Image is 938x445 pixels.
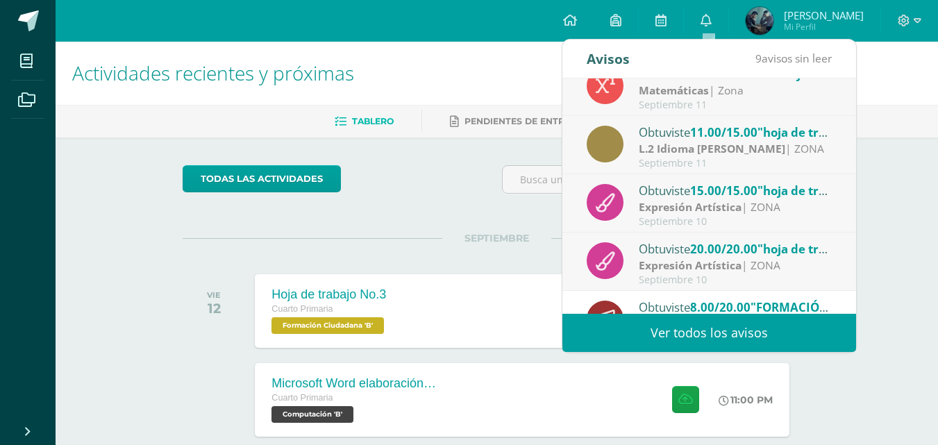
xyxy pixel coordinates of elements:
[271,287,387,302] div: Hoja de trabajo No.3
[639,199,742,215] strong: Expresión Artística
[639,199,832,215] div: | ZONA
[639,181,832,199] div: Obtuviste en
[784,8,864,22] span: [PERSON_NAME]
[690,124,757,140] span: 11.00/15.00
[442,232,551,244] span: SEPTIEMBRE
[271,406,353,423] span: Computación 'B'
[784,21,864,33] span: Mi Perfil
[464,116,583,126] span: Pendientes de entrega
[207,300,221,317] div: 12
[271,304,333,314] span: Cuarto Primaria
[639,99,832,111] div: Septiembre 11
[639,258,832,274] div: | ZONA
[639,141,832,157] div: | ZONA
[587,40,630,78] div: Avisos
[352,116,394,126] span: Tablero
[755,51,762,66] span: 9
[639,298,832,316] div: Obtuviste en
[690,299,751,315] span: 8.00/20.00
[72,60,354,86] span: Actividades recientes y próximas
[639,83,709,98] strong: Matemáticas
[757,241,866,257] span: "hoja de trabajo 1"
[271,376,438,391] div: Microsoft Word elaboración redacción y personalización de documentos
[271,317,384,334] span: Formación Ciudadana 'B'
[757,124,866,140] span: "hoja de trabajo 2"
[639,258,742,273] strong: Expresión Artística
[271,393,333,403] span: Cuarto Primaria
[690,241,757,257] span: 20.00/20.00
[183,165,341,192] a: todas las Actividades
[639,158,832,169] div: Septiembre 11
[757,183,866,199] span: "hoja de trabajo 2"
[639,240,832,258] div: Obtuviste en
[639,141,785,156] strong: L.2 Idioma [PERSON_NAME]
[639,216,832,228] div: Septiembre 10
[746,7,773,35] img: 3f9f43129aa5ef44953bc03c8c5228f1.png
[503,166,810,193] input: Busca una actividad próxima aquí...
[690,183,757,199] span: 15.00/15.00
[207,290,221,300] div: VIE
[719,394,773,406] div: 11:00 PM
[639,123,832,141] div: Obtuviste en
[639,274,832,286] div: Septiembre 10
[450,110,583,133] a: Pendientes de entrega
[755,51,832,66] span: avisos sin leer
[639,83,832,99] div: | Zona
[562,314,856,352] a: Ver todos los avisos
[335,110,394,133] a: Tablero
